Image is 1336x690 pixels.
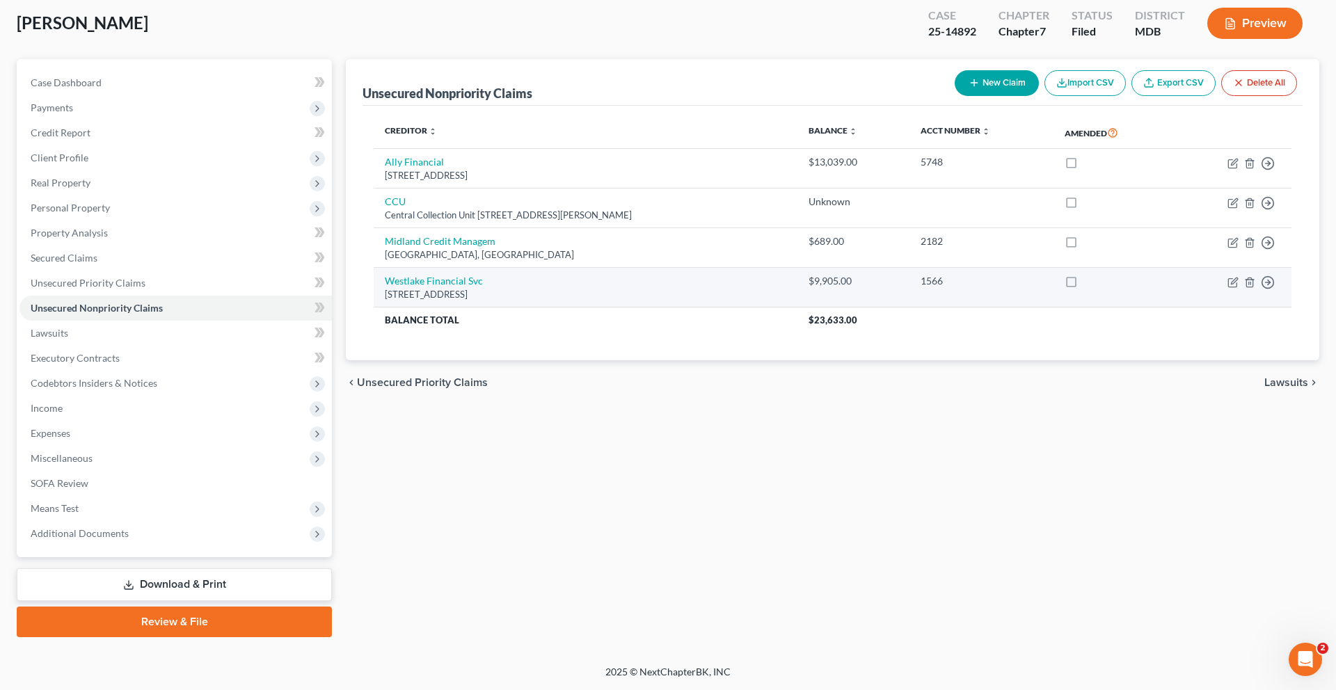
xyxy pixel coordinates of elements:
th: Balance Total [374,307,797,332]
span: Unsecured Nonpriority Claims [31,302,163,314]
div: [GEOGRAPHIC_DATA], [GEOGRAPHIC_DATA] [385,248,786,262]
a: Case Dashboard [19,70,332,95]
a: Executory Contracts [19,346,332,371]
span: Executory Contracts [31,352,120,364]
button: chevron_left Unsecured Priority Claims [346,377,488,388]
span: Codebtors Insiders & Notices [31,377,157,389]
div: MDB [1135,24,1185,40]
span: Personal Property [31,202,110,214]
span: Unsecured Priority Claims [31,277,145,289]
div: 25-14892 [928,24,976,40]
button: Lawsuits chevron_right [1264,377,1319,388]
div: Unsecured Nonpriority Claims [363,85,532,102]
div: Chapter [999,24,1049,40]
i: unfold_more [849,127,857,136]
div: 1566 [921,274,1043,288]
a: Balance unfold_more [809,125,857,136]
a: Export CSV [1131,70,1216,96]
div: Case [928,8,976,24]
div: 2182 [921,234,1043,248]
span: Expenses [31,427,70,439]
a: Property Analysis [19,220,332,246]
span: [PERSON_NAME] [17,13,148,33]
a: Secured Claims [19,246,332,271]
a: Acct Number unfold_more [921,125,990,136]
span: Lawsuits [1264,377,1308,388]
span: Means Test [31,502,79,514]
a: Download & Print [17,568,332,601]
div: Central Collection Unit [STREET_ADDRESS][PERSON_NAME] [385,209,786,222]
span: Lawsuits [31,327,68,339]
div: District [1135,8,1185,24]
button: Delete All [1221,70,1297,96]
iframe: Intercom live chat [1289,643,1322,676]
span: Miscellaneous [31,452,93,464]
a: Unsecured Nonpriority Claims [19,296,332,321]
div: [STREET_ADDRESS] [385,169,786,182]
div: 5748 [921,155,1043,169]
i: unfold_more [982,127,990,136]
span: SOFA Review [31,477,88,489]
span: Additional Documents [31,527,129,539]
a: Review & File [17,607,332,637]
i: chevron_right [1308,377,1319,388]
button: Import CSV [1044,70,1126,96]
span: Credit Report [31,127,90,138]
a: Ally Financial [385,156,444,168]
span: Income [31,402,63,414]
span: 2 [1317,643,1328,654]
a: SOFA Review [19,471,332,496]
div: $13,039.00 [809,155,898,169]
a: Midland Credit Managem [385,235,495,247]
div: 2025 © NextChapterBK, INC [271,665,1065,690]
div: Filed [1072,24,1113,40]
i: chevron_left [346,377,357,388]
i: unfold_more [429,127,437,136]
div: $9,905.00 [809,274,898,288]
div: Status [1072,8,1113,24]
button: New Claim [955,70,1039,96]
span: Client Profile [31,152,88,163]
a: Credit Report [19,120,332,145]
a: CCU [385,195,406,207]
span: Unsecured Priority Claims [357,377,488,388]
span: 7 [1040,24,1046,38]
span: Case Dashboard [31,77,102,88]
span: Secured Claims [31,252,97,264]
th: Amended [1053,117,1173,149]
div: Unknown [809,195,898,209]
span: Payments [31,102,73,113]
span: Real Property [31,177,90,188]
a: Lawsuits [19,321,332,346]
div: $689.00 [809,234,898,248]
a: Unsecured Priority Claims [19,271,332,296]
span: Property Analysis [31,227,108,239]
button: Preview [1207,8,1303,39]
div: Chapter [999,8,1049,24]
a: Creditor unfold_more [385,125,437,136]
span: $23,633.00 [809,314,857,326]
div: [STREET_ADDRESS] [385,288,786,301]
a: Westlake Financial Svc [385,275,483,287]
